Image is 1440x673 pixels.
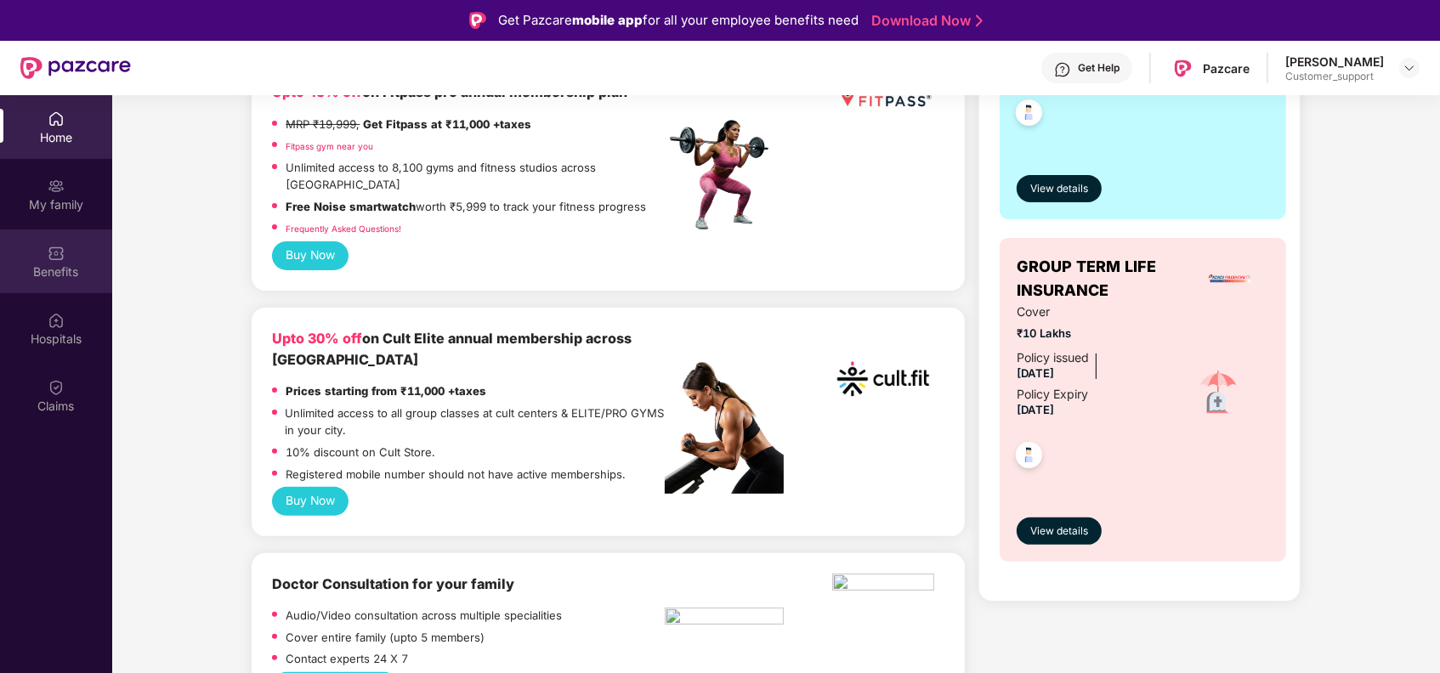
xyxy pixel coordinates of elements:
[665,608,784,630] img: pngtree-physiotherapy-physiotherapist-rehab-disability-stretching-png-image_6063262.png
[1017,403,1054,416] span: [DATE]
[1171,56,1195,81] img: Pazcare_Logo.png
[832,574,934,596] img: physica%20-%20Edited.png
[1188,364,1248,423] img: icon
[665,362,784,494] img: pc2.png
[1078,61,1120,75] div: Get Help
[363,117,531,131] strong: Get Fitpass at ₹11,000 +taxes
[1207,256,1253,302] img: insurerLogo
[272,241,349,270] button: Buy Now
[286,384,486,398] strong: Prices starting from ₹11,000 +taxes
[272,330,362,347] b: Upto 30% off
[48,110,65,127] img: svg+xml;base64,PHN2ZyBpZD0iSG9tZSIgeG1sbnM9Imh0dHA6Ly93d3cudzMub3JnLzIwMDAvc3ZnIiB3aWR0aD0iMjAiIG...
[1054,61,1071,78] img: svg+xml;base64,PHN2ZyBpZD0iSGVscC0zMngzMiIgeG1sbnM9Imh0dHA6Ly93d3cudzMub3JnLzIwMDAvc3ZnIiB3aWR0aD...
[1030,523,1088,540] span: View details
[48,312,65,329] img: svg+xml;base64,PHN2ZyBpZD0iSG9zcGl0YWxzIiB4bWxucz0iaHR0cDovL3d3dy53My5vcmcvMjAwMC9zdmciIHdpZHRoPS...
[1017,366,1054,380] span: [DATE]
[48,178,65,195] img: svg+xml;base64,PHN2ZyB3aWR0aD0iMjAiIGhlaWdodD0iMjAiIHZpZXdCb3g9IjAgMCAyMCAyMCIgZmlsbD0ibm9uZSIgeG...
[286,444,435,461] p: 10% discount on Cult Store.
[272,487,349,516] button: Buy Now
[286,650,408,668] p: Contact experts 24 X 7
[498,10,859,31] div: Get Pazcare for all your employee benefits need
[832,82,934,113] img: fppp.png
[286,223,401,234] a: Frequently Asked Questions!
[976,12,983,30] img: Stroke
[1017,385,1088,404] div: Policy Expiry
[665,116,784,235] img: fpp.png
[48,245,65,262] img: svg+xml;base64,PHN2ZyBpZD0iQmVuZWZpdHMiIHhtbG5zPSJodHRwOi8vd3d3LnczLm9yZy8yMDAwL3N2ZyIgd2lkdGg9Ij...
[1017,517,1102,545] button: View details
[272,330,632,368] b: on Cult Elite annual membership across [GEOGRAPHIC_DATA]
[1017,175,1102,202] button: View details
[1017,255,1191,303] span: GROUP TERM LIFE INSURANCE
[1017,348,1089,367] div: Policy issued
[286,159,665,194] p: Unlimited access to 8,100 gyms and fitness studios across [GEOGRAPHIC_DATA]
[1017,303,1167,321] span: Cover
[272,575,514,592] b: Doctor Consultation for your family
[286,117,360,131] del: MRP ₹19,999,
[286,607,562,625] p: Audio/Video consultation across multiple specialities
[1008,94,1050,136] img: svg+xml;base64,PHN2ZyB4bWxucz0iaHR0cDovL3d3dy53My5vcmcvMjAwMC9zdmciIHdpZHRoPSI0OC45NDMiIGhlaWdodD...
[572,12,643,28] strong: mobile app
[48,379,65,396] img: svg+xml;base64,PHN2ZyBpZD0iQ2xhaW0iIHhtbG5zPSJodHRwOi8vd3d3LnczLm9yZy8yMDAwL3N2ZyIgd2lkdGg9IjIwIi...
[286,629,485,647] p: Cover entire family (upto 5 members)
[1285,54,1384,70] div: [PERSON_NAME]
[1030,181,1088,197] span: View details
[286,141,373,151] a: Fitpass gym near you
[832,328,934,430] img: cult.png
[469,12,486,29] img: Logo
[286,466,626,484] p: Registered mobile number should not have active memberships.
[20,57,131,79] img: New Pazcare Logo
[1403,61,1416,75] img: svg+xml;base64,PHN2ZyBpZD0iRHJvcGRvd24tMzJ4MzIiIHhtbG5zPSJodHRwOi8vd3d3LnczLm9yZy8yMDAwL3N2ZyIgd2...
[1285,70,1384,83] div: Customer_support
[1017,325,1167,342] span: ₹10 Lakhs
[286,198,646,216] p: worth ₹5,999 to track your fitness progress
[286,404,665,439] p: Unlimited access to all group classes at cult centers & ELITE/PRO GYMS in your city.
[871,12,978,30] a: Download Now
[1203,60,1250,76] div: Pazcare
[286,200,416,213] strong: Free Noise smartwatch
[1008,437,1050,478] img: svg+xml;base64,PHN2ZyB4bWxucz0iaHR0cDovL3d3dy53My5vcmcvMjAwMC9zdmciIHdpZHRoPSI0OC45NDMiIGhlaWdodD...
